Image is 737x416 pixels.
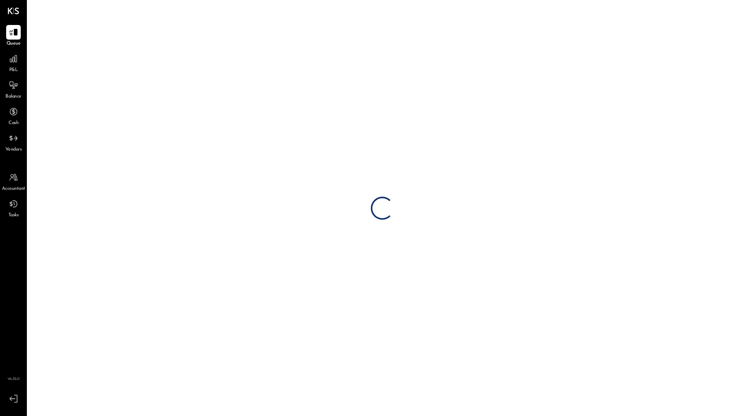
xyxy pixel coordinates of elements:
[5,146,22,153] span: Vendors
[8,212,19,219] span: Tasks
[7,40,21,47] span: Queue
[9,67,18,74] span: P&L
[0,131,26,153] a: Vendors
[0,170,26,192] a: Accountant
[2,186,25,192] span: Accountant
[5,93,21,100] span: Balance
[0,78,26,100] a: Balance
[0,104,26,127] a: Cash
[0,51,26,74] a: P&L
[0,197,26,219] a: Tasks
[8,120,18,127] span: Cash
[0,25,26,47] a: Queue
